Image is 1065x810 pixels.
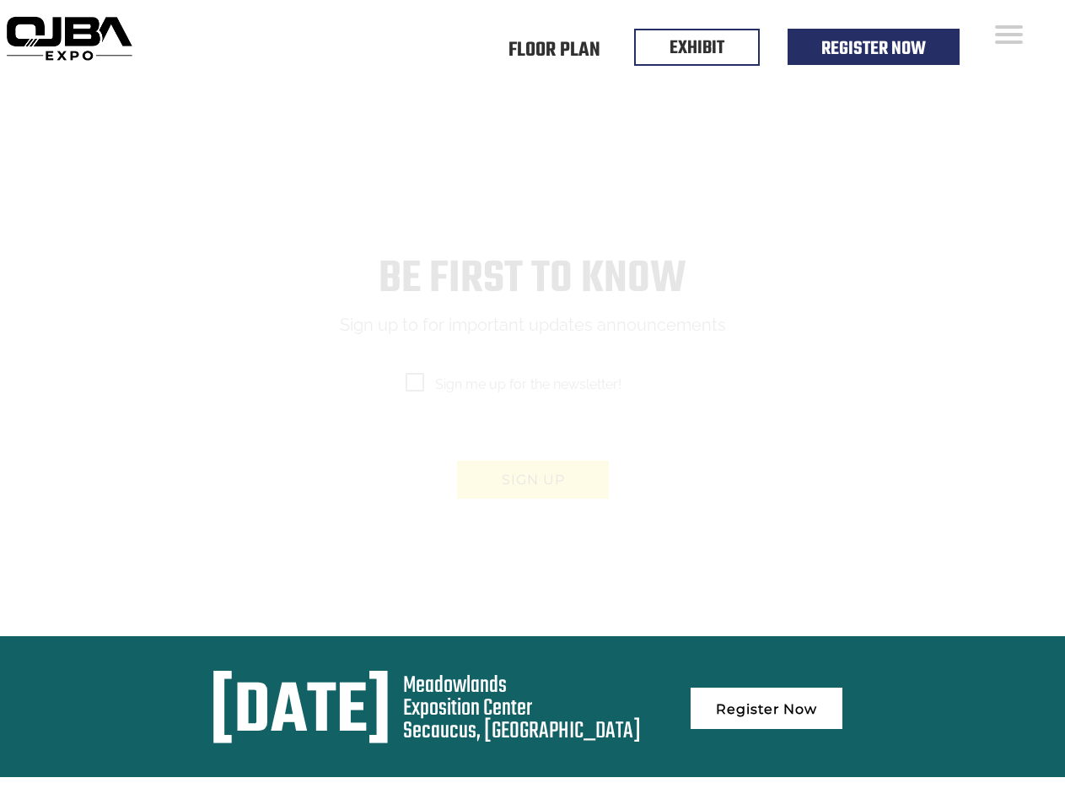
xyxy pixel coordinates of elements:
[301,253,764,306] h1: Be first to know
[406,374,621,395] span: Sign me up for the newsletter!
[457,461,609,499] button: Sign up
[301,310,764,340] p: Sign up to for important updates announcements
[691,688,842,729] a: Register Now
[403,674,641,742] div: Meadowlands Exposition Center Secaucus, [GEOGRAPHIC_DATA]
[821,35,926,63] a: Register Now
[210,674,391,752] div: [DATE]
[670,34,724,62] a: EXHIBIT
